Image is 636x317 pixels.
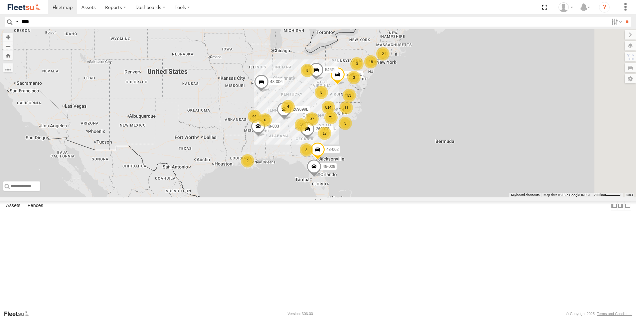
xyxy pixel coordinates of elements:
[511,193,540,197] button: Keyboard shortcuts
[270,79,282,84] span: 48-006
[350,57,364,70] div: 3
[4,310,34,317] a: Visit our Website
[3,201,24,210] label: Assets
[609,17,623,27] label: Search Filter Options
[3,51,13,60] button: Zoom Home
[556,2,575,12] div: Cristy Hull
[315,86,328,99] div: 5
[3,42,13,51] button: Zoom out
[346,72,362,77] span: 269058L
[295,118,308,132] div: 23
[594,193,605,197] span: 200 km
[3,63,13,72] label: Measure
[323,164,335,169] span: 48-008
[611,201,617,211] label: Dock Summary Table to the Left
[625,74,636,83] label: Map Settings
[364,55,378,68] div: 18
[626,194,633,196] a: Terms (opens in new tab)
[339,117,352,130] div: 3
[14,17,19,27] label: Search Query
[258,113,272,127] div: 6
[599,2,610,13] i: ?
[318,127,331,140] div: 17
[544,193,590,197] span: Map data ©2025 Google, INEGI
[7,3,41,12] img: fleetsu-logo-horizontal.svg
[326,147,339,152] span: 48-002
[592,193,623,197] button: Map Scale: 200 km per 43 pixels
[343,89,356,102] div: 53
[566,312,632,316] div: © Copyright 2025 -
[301,64,314,77] div: 5
[300,143,313,157] div: 3
[24,201,47,210] label: Fences
[281,100,295,113] div: 4
[288,312,313,316] div: Version: 306.00
[305,112,319,126] div: 37
[267,124,279,129] span: 48-003
[325,67,337,72] span: 546PL
[248,110,261,123] div: 44
[293,107,308,112] span: 269099L
[347,71,361,84] div: 3
[316,127,332,132] span: 269078L
[340,101,353,114] div: 11
[324,111,338,124] div: 71
[597,312,632,316] a: Terms and Conditions
[376,47,390,60] div: 2
[241,154,254,167] div: 2
[322,101,335,114] div: 814
[3,33,13,42] button: Zoom in
[624,201,631,211] label: Hide Summary Table
[617,201,624,211] label: Dock Summary Table to the Right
